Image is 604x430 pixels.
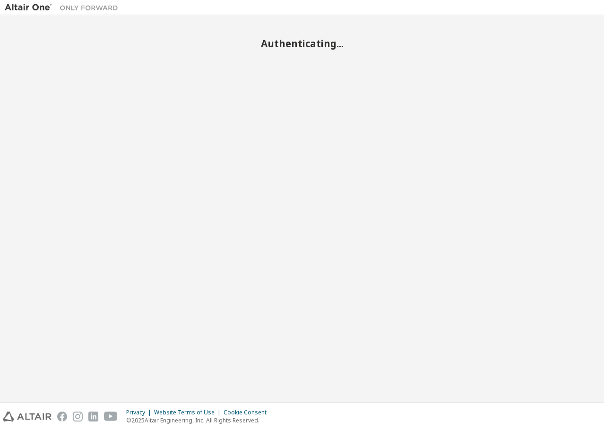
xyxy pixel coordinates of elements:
[104,412,118,421] img: youtube.svg
[57,412,67,421] img: facebook.svg
[88,412,98,421] img: linkedin.svg
[73,412,83,421] img: instagram.svg
[154,409,224,416] div: Website Terms of Use
[126,416,272,424] p: © 2025 Altair Engineering, Inc. All Rights Reserved.
[126,409,154,416] div: Privacy
[5,37,599,50] h2: Authenticating...
[5,3,123,12] img: Altair One
[3,412,52,421] img: altair_logo.svg
[224,409,272,416] div: Cookie Consent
